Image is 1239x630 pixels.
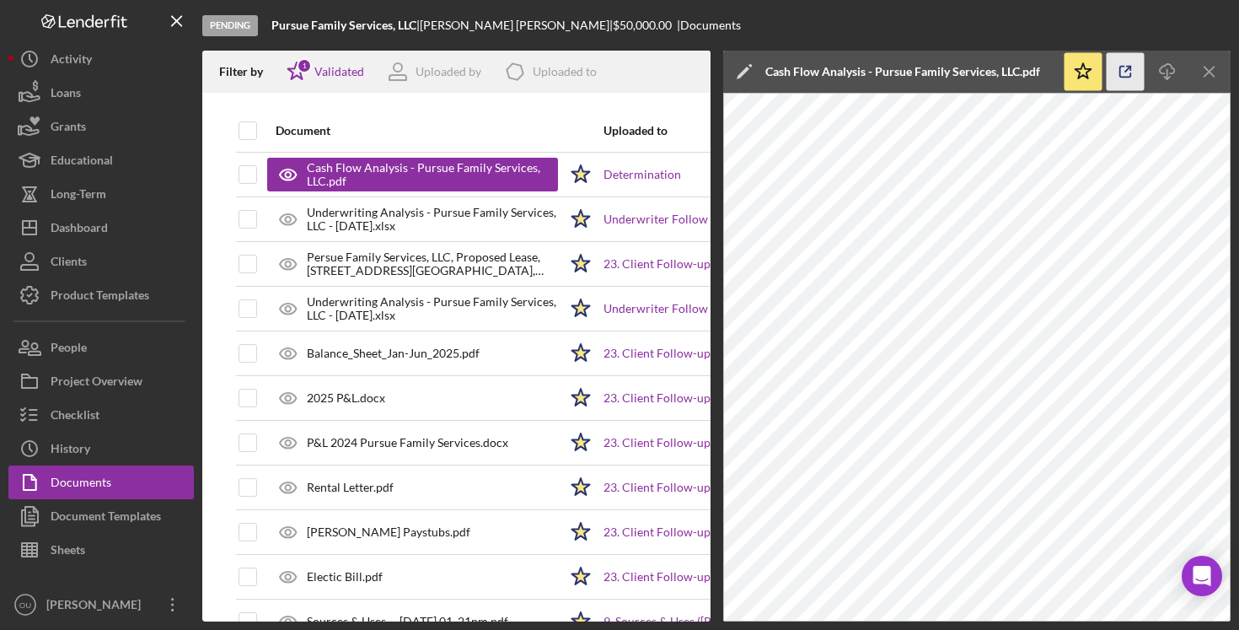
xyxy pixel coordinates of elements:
[603,347,813,360] a: 23. Client Follow-up ([PERSON_NAME])
[1182,556,1222,596] div: Open Intercom Messenger
[8,177,194,211] button: Long-Term
[420,19,613,32] div: [PERSON_NAME] [PERSON_NAME] |
[613,19,677,32] div: $50,000.00
[416,65,481,78] div: Uploaded by
[307,347,480,360] div: Balance_Sheet_Jan-Jun_2025.pdf
[202,15,258,36] div: Pending
[765,65,1040,78] div: Cash Flow Analysis - Pursue Family Services, LLC.pdf
[307,525,470,539] div: [PERSON_NAME] Paystubs.pdf
[51,177,106,215] div: Long-Term
[8,42,194,76] button: Activity
[219,65,276,78] div: Filter by
[51,398,99,436] div: Checklist
[603,168,681,181] a: Determination
[51,466,111,503] div: Documents
[8,331,194,364] button: People
[603,257,813,271] a: 23. Client Follow-up ([PERSON_NAME])
[603,570,813,584] a: 23. Client Follow-up ([PERSON_NAME])
[307,436,508,450] div: P&L 2024 Pursue Family Services.docx
[603,525,813,539] a: 23. Client Follow-up ([PERSON_NAME])
[297,58,312,73] div: 1
[603,615,797,628] a: 9. Sources & Uses ([PERSON_NAME])
[51,211,108,249] div: Dashboard
[307,391,385,405] div: 2025 P&L.docx
[8,466,194,499] button: Documents
[314,65,364,78] div: Validated
[8,588,194,622] button: OU[PERSON_NAME] Underwriting
[603,481,813,494] a: 23. Client Follow-up ([PERSON_NAME])
[8,398,194,432] button: Checklist
[51,278,149,316] div: Product Templates
[8,533,194,567] button: Sheets
[8,110,194,143] button: Grants
[307,250,558,277] div: Persue Family Services, LLC, Proposed Lease, [STREET_ADDRESS][GEOGRAPHIC_DATA], [DATE] - Copy.pdf
[307,570,383,584] div: Electic Bill.pdf
[51,110,86,148] div: Grants
[51,364,142,402] div: Project Overview
[51,42,92,80] div: Activity
[8,245,194,278] button: Clients
[8,211,194,245] button: Dashboard
[51,533,85,571] div: Sheets
[603,436,813,450] a: 23. Client Follow-up ([PERSON_NAME])
[271,18,416,32] b: Pursue Family Services, LLC
[603,391,813,405] a: 23. Client Follow-up ([PERSON_NAME])
[603,213,726,226] a: Underwriter Follow Up
[19,600,31,610] text: OU
[603,124,814,137] div: Uploaded to
[533,65,597,78] div: Uploaded to
[307,481,394,494] div: Rental Letter.pdf
[8,76,194,110] button: Loans
[307,161,541,188] div: Cash Flow Analysis - Pursue Family Services, LLC.pdf
[8,143,194,177] button: Educational
[51,245,87,283] div: Clients
[307,295,558,322] div: Underwriting Analysis - Pursue Family Services, LLC - [DATE].xlsx
[51,76,81,114] div: Loans
[8,432,194,466] button: History
[603,302,726,315] a: Underwriter Follow Up
[271,19,420,32] div: |
[51,432,90,470] div: History
[677,19,741,32] div: | Documents
[8,364,194,398] button: Project Overview
[51,331,87,369] div: People
[307,615,508,628] div: Sources & Uses -- [DATE] 01_21pm.pdf
[51,143,113,181] div: Educational
[51,499,161,537] div: Document Templates
[8,499,194,533] button: Document Templates
[276,124,558,137] div: Document
[307,206,558,233] div: Underwriting Analysis - Pursue Family Services, LLC - [DATE].xlsx
[8,278,194,312] button: Product Templates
